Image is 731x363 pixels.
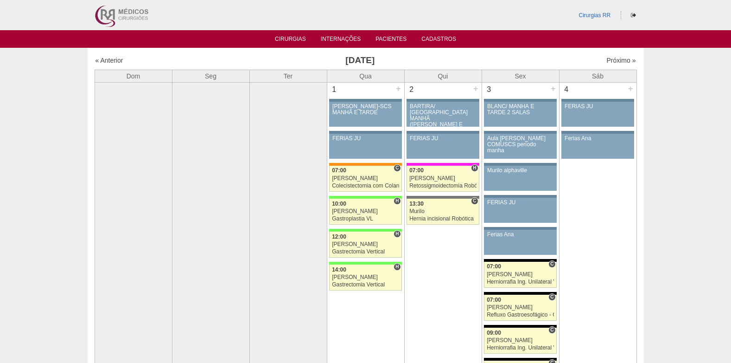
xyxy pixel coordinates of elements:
a: Cirurgias [275,36,306,45]
th: Sex [482,70,559,82]
span: Consultório [548,260,555,268]
div: [PERSON_NAME] [332,241,399,247]
th: Qui [404,70,482,82]
a: Cadastros [421,36,456,45]
a: C 07:00 [PERSON_NAME] Colecistectomia com Colangiografia VL [329,166,401,192]
div: Murilo [409,208,477,214]
div: Key: Brasil [329,229,401,232]
a: C 07:00 [PERSON_NAME] Herniorrafia Ing. Unilateral VL [484,262,556,288]
div: Key: São Luiz - SCS [329,163,401,166]
span: 07:00 [409,167,424,174]
span: Consultório [471,197,478,205]
div: FERIAS JU [487,200,553,206]
span: 13:30 [409,201,424,207]
div: Key: Aviso [329,131,401,134]
div: Key: Santa Catarina [407,196,479,199]
a: BARTIRA/ [GEOGRAPHIC_DATA] MANHÃ ([PERSON_NAME] E ANA)/ SANTA JOANA -TARDE [407,102,479,127]
h3: [DATE] [225,54,495,67]
div: Key: Aviso [484,99,556,102]
a: Cirurgias RR [578,12,610,19]
div: Murilo alphaville [487,168,553,174]
div: 2 [405,83,419,97]
div: Refluxo Gastroesofágico - Cirurgia VL [487,312,554,318]
div: [PERSON_NAME] [409,175,477,181]
div: Key: Aviso [329,99,401,102]
div: Key: Blanc [484,292,556,295]
span: Hospital [394,230,400,238]
div: FERIAS JU [565,104,631,110]
a: FERIAS JU [484,198,556,223]
th: Sáb [559,70,636,82]
a: Ferias Ana [561,134,634,159]
span: Hospital [471,164,478,172]
a: Internações [321,36,361,45]
div: [PERSON_NAME] [332,175,399,181]
a: C 07:00 [PERSON_NAME] Refluxo Gastroesofágico - Cirurgia VL [484,295,556,321]
span: Hospital [394,197,400,205]
span: 07:00 [487,263,501,270]
div: Gastroplastia VL [332,216,399,222]
div: Ferias Ana [487,232,553,238]
th: Dom [95,70,172,82]
a: Murilo alphaville [484,166,556,191]
th: Seg [172,70,249,82]
div: Key: Aviso [561,99,634,102]
span: Consultório [548,326,555,334]
span: Consultório [548,293,555,301]
a: C 09:00 [PERSON_NAME] Herniorrafia Ing. Unilateral VL [484,328,556,354]
a: FERIAS JU [407,134,479,159]
span: 07:00 [332,167,346,174]
div: 1 [327,83,342,97]
div: Key: Aviso [407,99,479,102]
div: Key: Blanc [484,325,556,328]
a: Ferias Ana [484,230,556,255]
div: [PERSON_NAME] [332,274,399,280]
div: Key: Aviso [484,163,556,166]
span: Consultório [394,164,400,172]
span: 12:00 [332,233,346,240]
div: [PERSON_NAME] [487,272,554,278]
div: Gastrectomia Vertical [332,249,399,255]
span: 14:00 [332,266,346,273]
div: FERIAS JU [332,136,399,142]
div: BLANC/ MANHÃ E TARDE 2 SALAS [487,104,553,116]
div: 3 [482,83,496,97]
div: Herniorrafia Ing. Unilateral VL [487,279,554,285]
div: [PERSON_NAME] [487,305,554,311]
a: Pacientes [375,36,407,45]
a: H 14:00 [PERSON_NAME] Gastrectomia Vertical [329,265,401,291]
a: BLANC/ MANHÃ E TARDE 2 SALAS [484,102,556,127]
div: Key: Brasil [329,196,401,199]
div: Key: Aviso [484,227,556,230]
div: Hernia incisional Robótica [409,216,477,222]
div: Key: Aviso [561,131,634,134]
div: + [472,83,480,95]
div: [PERSON_NAME]-SCS MANHÃ E TARDE [332,104,399,116]
div: Key: Blanc [484,358,556,361]
span: 10:00 [332,201,346,207]
div: Key: Blanc [484,259,556,262]
a: H 12:00 [PERSON_NAME] Gastrectomia Vertical [329,232,401,258]
div: [PERSON_NAME] [332,208,399,214]
div: + [394,83,402,95]
div: BARTIRA/ [GEOGRAPHIC_DATA] MANHÃ ([PERSON_NAME] E ANA)/ SANTA JOANA -TARDE [410,104,476,140]
a: C 13:30 Murilo Hernia incisional Robótica [407,199,479,225]
div: Colecistectomia com Colangiografia VL [332,183,399,189]
a: FERIAS JU [329,134,401,159]
div: 4 [559,83,574,97]
div: Key: Aviso [484,131,556,134]
div: Aula [PERSON_NAME] COMUSCS período manha [487,136,553,154]
div: Key: Pro Matre [407,163,479,166]
a: FERIAS JU [561,102,634,127]
span: Hospital [394,263,400,271]
div: Key: Brasil [329,262,401,265]
div: + [549,83,557,95]
span: 09:00 [487,330,501,336]
a: H 10:00 [PERSON_NAME] Gastroplastia VL [329,199,401,225]
i: Sair [631,13,636,18]
div: Key: Aviso [484,195,556,198]
div: Retossigmoidectomia Robótica [409,183,477,189]
div: Herniorrafia Ing. Unilateral VL [487,345,554,351]
span: 07:00 [487,297,501,303]
div: FERIAS JU [410,136,476,142]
